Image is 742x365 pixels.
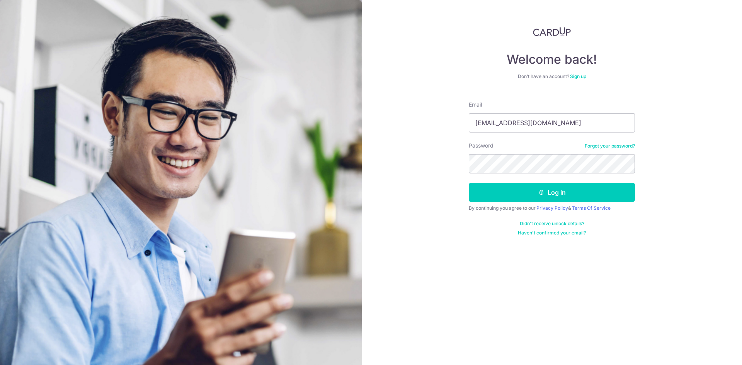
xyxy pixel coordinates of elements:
[469,73,635,80] div: Don’t have an account?
[469,113,635,132] input: Enter your Email
[533,27,571,36] img: CardUp Logo
[469,142,494,149] label: Password
[585,143,635,149] a: Forgot your password?
[518,230,586,236] a: Haven't confirmed your email?
[520,221,584,227] a: Didn't receive unlock details?
[469,205,635,211] div: By continuing you agree to our &
[469,52,635,67] h4: Welcome back!
[469,183,635,202] button: Log in
[570,73,586,79] a: Sign up
[536,205,568,211] a: Privacy Policy
[572,205,611,211] a: Terms Of Service
[469,101,482,109] label: Email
